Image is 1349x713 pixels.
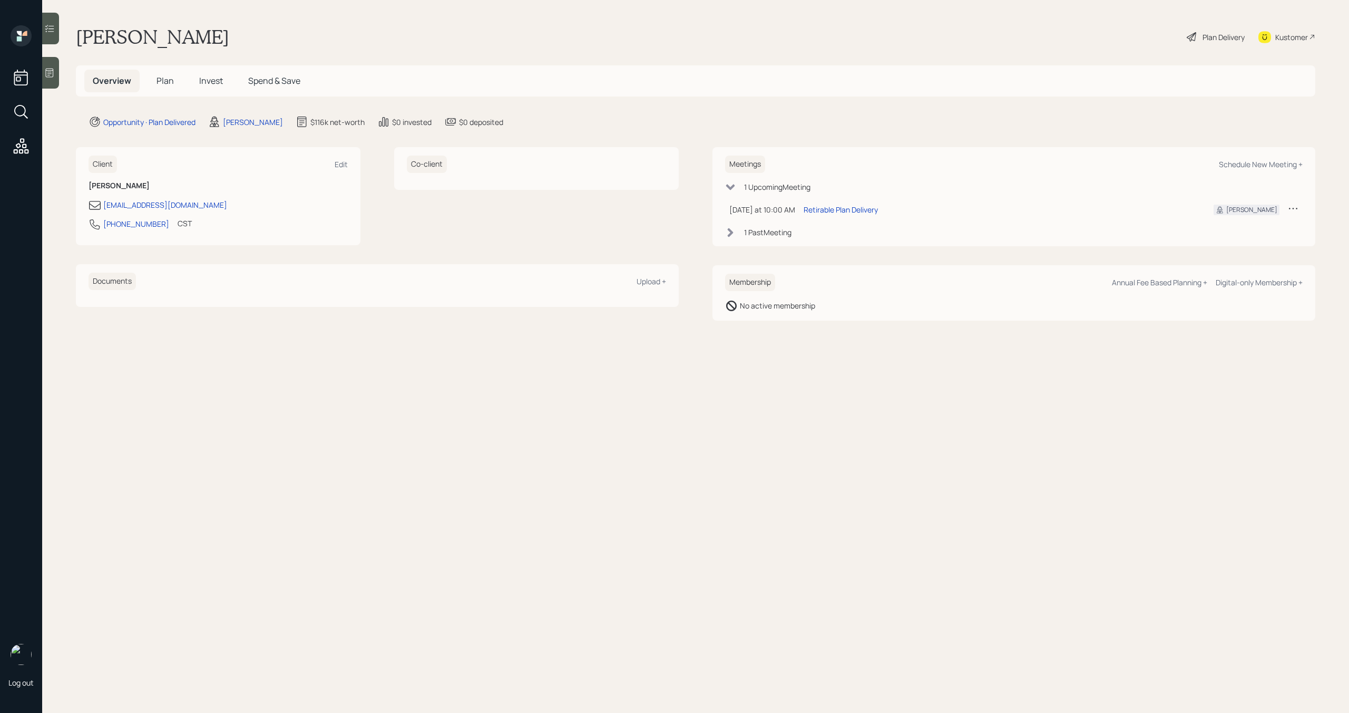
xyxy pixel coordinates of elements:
[199,75,223,86] span: Invest
[335,159,348,169] div: Edit
[1112,277,1207,287] div: Annual Fee Based Planning +
[1226,205,1277,215] div: [PERSON_NAME]
[157,75,174,86] span: Plan
[89,181,348,190] h6: [PERSON_NAME]
[1216,277,1303,287] div: Digital-only Membership +
[725,274,775,291] h6: Membership
[93,75,131,86] span: Overview
[89,273,136,290] h6: Documents
[804,204,878,215] div: Retirable Plan Delivery
[392,117,432,128] div: $0 invested
[248,75,300,86] span: Spend & Save
[178,218,192,229] div: CST
[103,218,169,229] div: [PHONE_NUMBER]
[103,117,195,128] div: Opportunity · Plan Delivered
[1219,159,1303,169] div: Schedule New Meeting +
[744,227,791,238] div: 1 Past Meeting
[223,117,283,128] div: [PERSON_NAME]
[459,117,503,128] div: $0 deposited
[103,199,227,210] div: [EMAIL_ADDRESS][DOMAIN_NAME]
[8,678,34,688] div: Log out
[637,276,666,286] div: Upload +
[740,300,815,311] div: No active membership
[729,204,795,215] div: [DATE] at 10:00 AM
[89,156,117,173] h6: Client
[1203,32,1245,43] div: Plan Delivery
[1275,32,1308,43] div: Kustomer
[310,117,365,128] div: $116k net-worth
[76,25,229,49] h1: [PERSON_NAME]
[407,156,447,173] h6: Co-client
[744,181,810,192] div: 1 Upcoming Meeting
[11,644,32,665] img: michael-russo-headshot.png
[725,156,765,173] h6: Meetings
